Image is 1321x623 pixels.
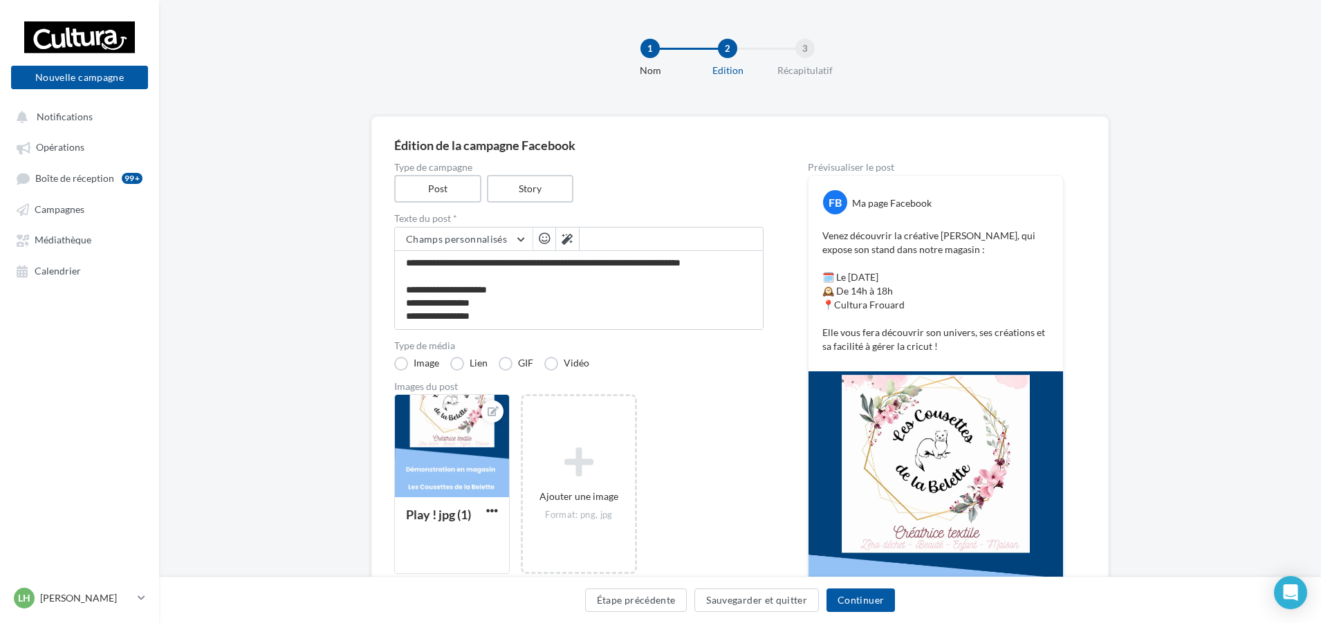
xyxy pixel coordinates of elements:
div: Prévisualiser le post [808,162,1064,172]
span: LH [18,591,30,605]
a: Opérations [8,134,151,159]
div: FB [823,190,847,214]
label: Post [394,175,481,203]
div: Edition [683,64,772,77]
span: Notifications [37,111,93,122]
button: Nouvelle campagne [11,66,148,89]
span: Opérations [36,142,84,154]
a: Boîte de réception99+ [8,165,151,191]
div: Images du post [394,382,764,391]
div: Ma page Facebook [852,196,932,210]
span: Campagnes [35,203,84,215]
span: Champs personnalisés [406,233,507,245]
label: Image [394,357,439,371]
button: Notifications [8,104,145,129]
button: Champs personnalisés [395,227,533,251]
span: Boîte de réception [35,172,114,184]
label: Lien [450,357,488,371]
a: Calendrier [8,258,151,283]
button: Sauvegarder et quitter [694,588,819,612]
div: Open Intercom Messenger [1274,576,1307,609]
label: GIF [499,357,533,371]
div: Récapitulatif [761,64,849,77]
a: Campagnes [8,196,151,221]
div: Nom [606,64,694,77]
span: Calendrier [35,265,81,277]
button: Étape précédente [585,588,687,612]
div: 1 [640,39,660,58]
div: Play ! jpg (1) [406,507,471,522]
div: 99+ [122,173,142,184]
label: Story [487,175,574,203]
a: Médiathèque [8,227,151,252]
div: 3 [795,39,815,58]
label: Vidéo [544,357,589,371]
p: [PERSON_NAME] [40,591,132,605]
label: Type de média [394,341,764,351]
div: Édition de la campagne Facebook [394,139,1086,151]
button: Continuer [826,588,895,612]
div: 2 [718,39,737,58]
p: Venez découvrir la créative [PERSON_NAME], qui expose son stand dans notre magasin : 🗓️ Le [DATE]... [822,229,1049,353]
label: Texte du post * [394,214,764,223]
span: Médiathèque [35,234,91,246]
a: LH [PERSON_NAME] [11,585,148,611]
label: Type de campagne [394,162,764,172]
